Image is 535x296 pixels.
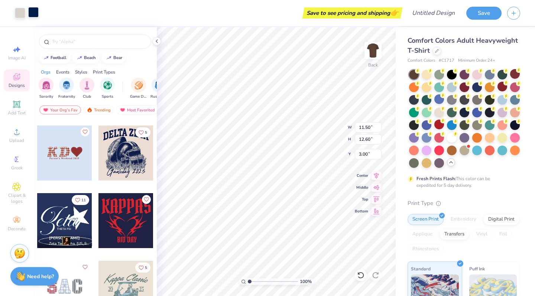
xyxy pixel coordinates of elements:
div: filter for Fraternity [58,78,75,100]
span: Club [83,94,91,100]
div: Your Org's Fav [39,105,81,114]
button: Like [135,127,150,137]
div: filter for Rush & Bid [150,78,168,100]
div: Styles [75,69,87,75]
span: [PERSON_NAME] [49,235,80,241]
button: bear [102,52,126,64]
span: Standard [411,265,431,273]
span: Decorate [8,226,26,232]
button: Like [135,263,150,273]
button: beach [72,52,99,64]
span: Center [355,173,368,178]
span: Fraternity [58,94,75,100]
div: filter for Game Day [130,78,147,100]
button: filter button [130,78,147,100]
div: Embroidery [446,214,481,225]
button: Like [142,195,151,204]
span: 11 [81,198,86,202]
input: Untitled Design [406,6,461,20]
button: filter button [80,78,94,100]
div: filter for Sorority [39,78,53,100]
div: filter for Club [80,78,94,100]
span: 5 [145,266,147,270]
div: bear [113,56,122,60]
strong: Fresh Prints Flash: [416,176,456,182]
span: Rush & Bid [150,94,168,100]
div: Foil [495,229,512,240]
img: Club Image [83,81,91,90]
img: Sorority Image [42,81,51,90]
img: most_fav.gif [43,107,49,113]
img: trend_line.gif [77,56,82,60]
img: Back [366,43,380,58]
div: Applique [408,229,437,240]
img: Game Day Image [134,81,143,90]
span: Sports [102,94,113,100]
div: Digital Print [483,214,519,225]
button: filter button [150,78,168,100]
button: Like [81,263,90,271]
div: Print Type [408,199,520,208]
div: filter for Sports [100,78,115,100]
span: 👉 [390,8,398,17]
div: Print Types [93,69,115,75]
button: Save [466,7,502,20]
div: beach [84,56,96,60]
span: Game Day [130,94,147,100]
span: Clipart & logos [4,192,30,204]
span: Designs [9,82,25,88]
div: Screen Print [408,214,444,225]
span: Top [355,197,368,202]
div: Orgs [41,69,51,75]
span: 100 % [300,278,312,285]
span: Sorority [39,94,53,100]
div: football [51,56,67,60]
div: Transfers [440,229,469,240]
span: Middle [355,185,368,190]
span: Image AI [8,55,26,61]
span: Zeta Tau Alpha, [US_STATE][GEOGRAPHIC_DATA] [49,241,89,247]
input: Try "Alpha" [51,38,146,45]
img: Sports Image [103,81,112,90]
span: Minimum Order: 24 + [458,58,495,64]
button: Like [81,127,90,136]
button: filter button [58,78,75,100]
span: Bottom [355,209,368,214]
button: filter button [39,78,53,100]
strong: Need help? [27,273,54,280]
img: Fraternity Image [62,81,71,90]
div: This color can be expedited for 5 day delivery. [416,175,508,189]
div: Vinyl [471,229,492,240]
button: Like [72,195,89,205]
span: Greek [11,165,23,171]
span: Comfort Colors Adult Heavyweight T-Shirt [408,36,518,55]
div: Save to see pricing and shipping [304,7,401,19]
div: Back [368,62,378,68]
span: 5 [145,131,147,134]
span: Add Text [8,110,26,116]
span: Upload [9,137,24,143]
div: Most Favorited [116,105,158,114]
img: trending.gif [87,107,93,113]
img: Rush & Bid Image [155,81,163,90]
span: Comfort Colors [408,58,435,64]
span: # C1717 [439,58,454,64]
div: Events [56,69,69,75]
img: most_fav.gif [120,107,126,113]
div: Rhinestones [408,244,444,255]
img: trend_line.gif [106,56,112,60]
img: trend_line.gif [43,56,49,60]
span: Puff Ink [469,265,485,273]
button: filter button [100,78,115,100]
button: football [39,52,70,64]
div: Trending [83,105,114,114]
